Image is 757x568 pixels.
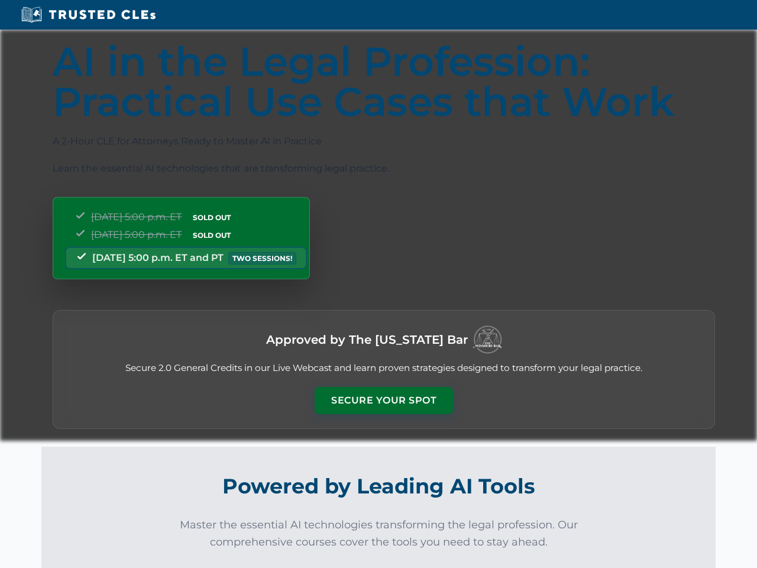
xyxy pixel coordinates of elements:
img: Logo [473,325,502,354]
p: A 2-Hour CLE for Attorneys Ready to Master AI in Practice [53,134,715,149]
h1: AI in the Legal Profession: Practical Use Cases that Work [53,41,715,122]
h3: Approved by The [US_STATE] Bar [266,329,468,350]
span: SOLD OUT [189,229,235,241]
span: [DATE] 5:00 p.m. ET [91,229,182,240]
span: [DATE] 5:00 p.m. ET [91,211,182,222]
span: SOLD OUT [189,211,235,224]
p: Master the essential AI technologies transforming the legal profession. Our comprehensive courses... [172,517,585,551]
button: Secure Your Spot [315,387,453,414]
p: Learn the essential AI technologies that are transforming legal practice. [53,161,715,176]
p: Secure 2.0 General Credits in our Live Webcast and learn proven strategies designed to transform ... [67,362,700,375]
h2: Powered by Leading AI Tools [51,466,706,507]
img: Trusted CLEs [18,6,159,24]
